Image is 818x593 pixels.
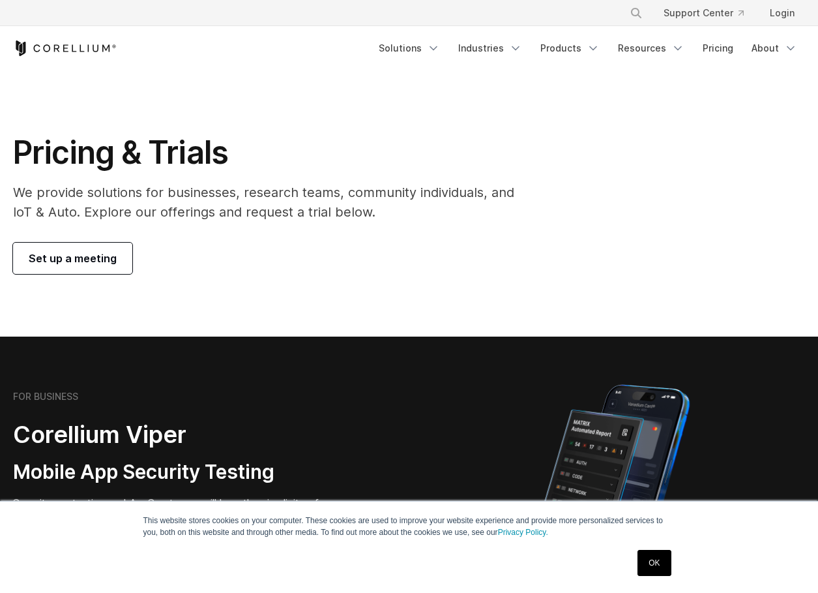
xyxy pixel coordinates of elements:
[695,37,741,60] a: Pricing
[637,550,671,576] a: OK
[13,391,78,403] h6: FOR BUSINESS
[143,515,675,538] p: This website stores cookies on your computer. These cookies are used to improve your website expe...
[13,243,132,274] a: Set up a meeting
[371,37,805,60] div: Navigation Menu
[610,37,692,60] a: Resources
[13,183,533,222] p: We provide solutions for businesses, research teams, community individuals, and IoT & Auto. Explo...
[744,37,805,60] a: About
[29,251,117,266] span: Set up a meeting
[450,37,530,60] a: Industries
[533,37,607,60] a: Products
[498,528,548,537] a: Privacy Policy.
[371,37,448,60] a: Solutions
[13,495,347,542] p: Security pentesting and AppSec teams will love the simplicity of automated report generation comb...
[13,420,347,449] h2: Corellium Viper
[759,1,805,25] a: Login
[614,1,805,25] div: Navigation Menu
[13,460,347,485] h3: Mobile App Security Testing
[653,1,754,25] a: Support Center
[13,40,117,56] a: Corellium Home
[13,133,533,172] h1: Pricing & Trials
[624,1,648,25] button: Search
